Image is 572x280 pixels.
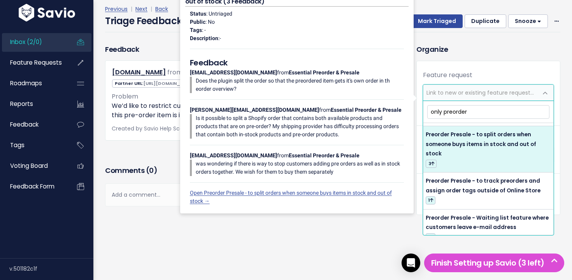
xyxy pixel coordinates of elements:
strong: Status [190,11,206,17]
p: We’d like to restrict customers from adding any other products to the same cart when this pre-ord... [112,101,385,120]
strong: Essential Preorder & Presale [289,152,360,158]
span: Link to new or existing feature request... [426,89,534,97]
button: Duplicate [465,14,506,28]
a: Inbox (2/0) [2,33,65,51]
span: Preorder Presale - to track preorders and assign order tags outside of Online Store [426,177,540,194]
a: Roadmaps [2,74,65,92]
strong: [EMAIL_ADDRESS][DOMAIN_NAME] [190,69,277,76]
span: Preorder Presale - Waiting list feature where customers leave e-mail address [426,214,549,231]
a: Feedback form [2,178,65,195]
strong: [PERSON_NAME][EMAIL_ADDRESS][DOMAIN_NAME] [190,107,319,113]
span: | [129,5,134,13]
p: Does the plugin split the order so that the preordered item gets it's own order in th eorder over... [196,77,404,93]
span: Created by Savio Help Scout Bot on | [112,125,311,132]
strong: [EMAIL_ADDRESS][DOMAIN_NAME] [190,152,277,158]
div: Open Intercom Messenger [402,254,420,272]
strong: Tags [190,27,202,33]
span: 1 [426,196,435,204]
span: Feature Requests [10,58,62,67]
a: Voting Board [2,157,65,175]
span: Partner URL: [112,79,197,88]
h4: Triage Feedback [105,14,188,28]
div: Add a comment... [105,183,392,206]
button: Snooze [508,14,548,28]
span: - [219,35,221,41]
a: [DOMAIN_NAME] [112,68,166,77]
span: Inbox (2/0) [10,38,42,46]
a: Tags [2,136,65,154]
span: | [149,5,154,13]
h5: Finish Setting up Savio (3 left) [428,257,561,269]
h3: Organize [416,44,560,55]
span: Feedback form [10,182,54,190]
a: Previous [105,5,128,13]
span: Voting Board [10,162,48,170]
strong: Essential Preorder & Presale [289,69,360,76]
strong: Essential Preorder & Presale [331,107,402,113]
span: Reports [10,100,33,108]
p: was wondering if there is way to stop customers adding pre orders as well as in stock orders toge... [196,160,404,176]
div: v.501182c1f [9,259,93,279]
span: 3 [426,160,437,168]
span: 0 [149,166,154,175]
span: Roadmaps [10,79,42,87]
a: Back [155,5,168,13]
a: Open Preorder Presale - to split orders when someone buys items in stock and out of stock → [190,190,392,204]
a: Next [135,5,147,13]
h3: Feedback [105,44,139,55]
button: Mark Triaged [411,14,463,28]
img: logo-white.9d6f32f41409.svg [17,4,77,21]
span: Problem [112,92,138,101]
p: Is it possible to split a Shopify order that contains both available products and products that a... [196,114,404,139]
a: Reports [2,95,65,113]
h5: Feedback [190,57,404,69]
span: Feedback [10,120,39,129]
span: [URL][DOMAIN_NAME] [143,80,195,86]
span: 1 [426,233,435,241]
div: : Untriaged : No : - : from from from [185,7,409,208]
span: from [167,68,182,77]
a: Feature Requests [2,54,65,72]
a: Feedback [2,116,65,134]
span: Preorder Presale - to split orders when someone buys items in stock and out of stock [426,131,536,157]
h3: Comments ( ) [105,165,392,176]
span: Tags [10,141,25,149]
strong: Public [190,19,205,25]
strong: Description [190,35,218,41]
label: Feature request [423,70,472,80]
